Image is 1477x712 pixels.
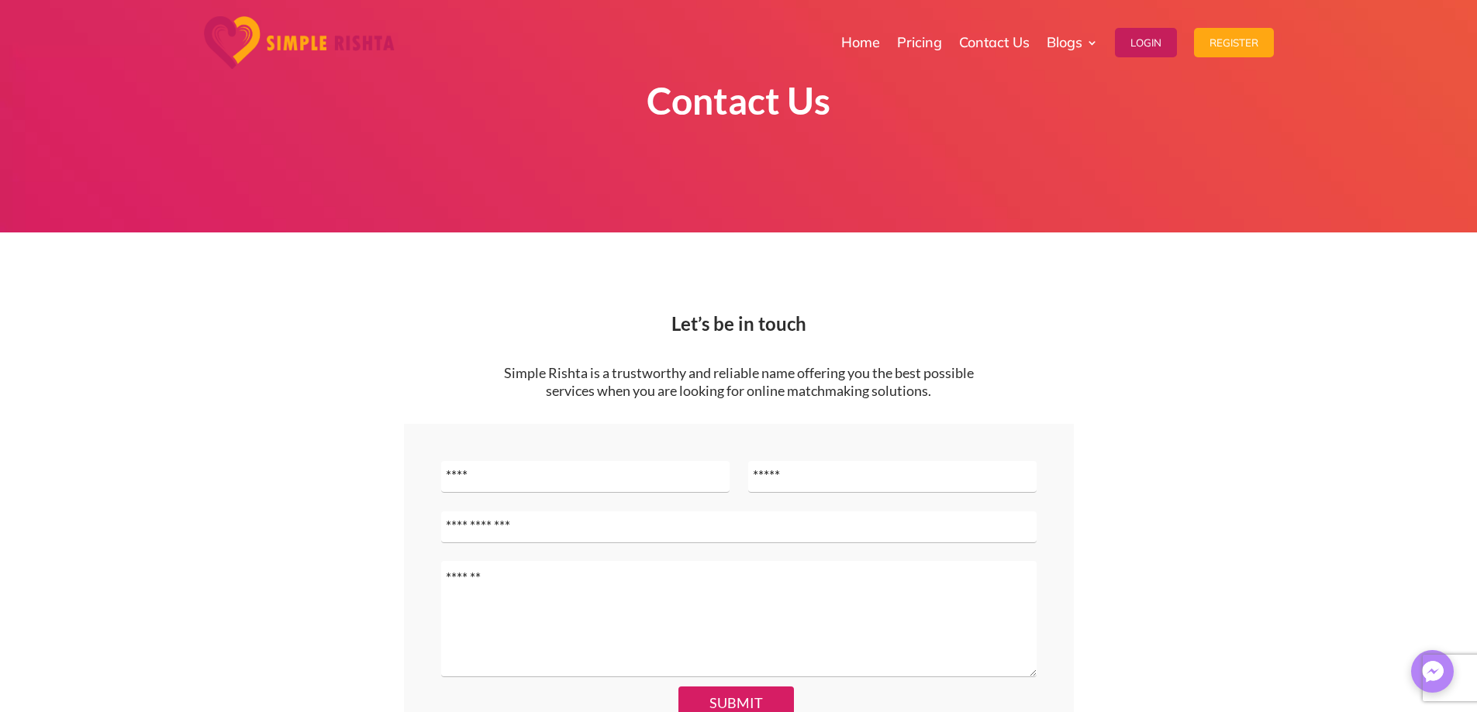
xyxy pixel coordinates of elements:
[1194,28,1274,57] button: Register
[1047,4,1098,81] a: Blogs
[841,4,880,81] a: Home
[897,4,942,81] a: Pricing
[488,364,990,401] p: Simple Rishta is a trustworthy and reliable name offering you the best possible services when you...
[647,78,830,122] strong: Contact Us
[959,4,1030,81] a: Contact Us
[1115,4,1177,81] a: Login
[320,315,1158,341] h2: Let’s be in touch
[1194,4,1274,81] a: Register
[1417,656,1448,687] img: Messenger
[1115,28,1177,57] button: Login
